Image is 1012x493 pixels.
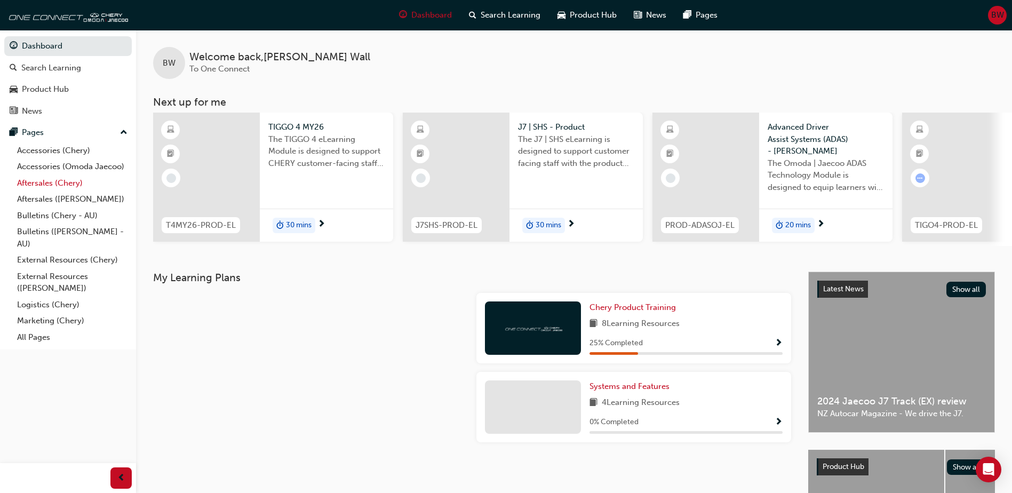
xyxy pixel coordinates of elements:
[589,416,639,428] span: 0 % Completed
[589,301,680,314] a: Chery Product Training
[589,317,597,331] span: book-icon
[167,123,174,137] span: learningResourceType_ELEARNING-icon
[417,147,424,161] span: booktick-icon
[460,4,549,26] a: search-iconSearch Learning
[10,128,18,138] span: pages-icon
[411,9,452,21] span: Dashboard
[13,224,132,252] a: Bulletins ([PERSON_NAME] - AU)
[602,317,680,331] span: 8 Learning Resources
[167,147,174,161] span: booktick-icon
[4,34,132,123] button: DashboardSearch LearningProduct HubNews
[976,457,1001,482] div: Open Intercom Messenger
[166,173,176,183] span: learningRecordVerb_NONE-icon
[947,459,987,475] button: Show all
[481,9,540,21] span: Search Learning
[916,123,923,137] span: learningResourceType_ELEARNING-icon
[776,219,783,233] span: duration-icon
[4,79,132,99] a: Product Hub
[416,219,477,232] span: J7SHS-PROD-EL
[163,57,176,69] span: BW
[526,219,533,233] span: duration-icon
[4,101,132,121] a: News
[775,418,783,427] span: Show Progress
[166,219,236,232] span: T4MY26-PROD-EL
[823,462,864,471] span: Product Hub
[589,337,643,349] span: 25 % Completed
[13,191,132,208] a: Aftersales ([PERSON_NAME])
[4,58,132,78] a: Search Learning
[317,220,325,229] span: next-icon
[469,9,476,22] span: search-icon
[189,51,370,63] span: Welcome back , [PERSON_NAME] Wall
[10,107,18,116] span: news-icon
[916,147,923,161] span: booktick-icon
[915,173,925,183] span: learningRecordVerb_ATTEMPT-icon
[666,123,674,137] span: learningResourceType_ELEARNING-icon
[22,83,69,96] div: Product Hub
[652,113,893,242] a: PROD-ADASOJ-ELAdvanced Driver Assist Systems (ADAS) - [PERSON_NAME]The Omoda | Jaecoo ADAS Techno...
[775,339,783,348] span: Show Progress
[567,220,575,229] span: next-icon
[22,126,44,139] div: Pages
[666,147,674,161] span: booktick-icon
[696,9,718,21] span: Pages
[4,123,132,142] button: Pages
[646,9,666,21] span: News
[768,121,884,157] span: Advanced Driver Assist Systems (ADAS) - [PERSON_NAME]
[13,158,132,175] a: Accessories (Omoda Jaecoo)
[991,9,1004,21] span: BW
[13,297,132,313] a: Logistics (Chery)
[13,329,132,346] a: All Pages
[785,219,811,232] span: 20 mins
[768,157,884,194] span: The Omoda | Jaecoo ADAS Technology Module is designed to equip learners with essential knowledge ...
[13,313,132,329] a: Marketing (Chery)
[518,133,634,170] span: The J7 | SHS eLearning is designed to support customer facing staff with the product and sales in...
[518,121,634,133] span: J7 | SHS - Product
[675,4,726,26] a: pages-iconPages
[417,123,424,137] span: learningResourceType_ELEARNING-icon
[589,381,670,391] span: Systems and Features
[817,408,986,420] span: NZ Autocar Magazine - We drive the J7.
[666,173,675,183] span: learningRecordVerb_NONE-icon
[915,219,978,232] span: TIGO4-PROD-EL
[153,272,791,284] h3: My Learning Plans
[10,42,18,51] span: guage-icon
[276,219,284,233] span: duration-icon
[665,219,735,232] span: PROD-ADASOJ-EL
[602,396,680,410] span: 4 Learning Resources
[5,4,128,26] img: oneconnect
[808,272,995,433] a: Latest NewsShow all2024 Jaecoo J7 Track (EX) reviewNZ Autocar Magazine - We drive the J7.
[117,472,125,485] span: prev-icon
[4,36,132,56] a: Dashboard
[13,175,132,192] a: Aftersales (Chery)
[153,113,393,242] a: T4MY26-PROD-ELTIGGO 4 MY26The TIGGO 4 eLearning Module is designed to support CHERY customer-faci...
[286,219,312,232] span: 30 mins
[823,284,864,293] span: Latest News
[189,64,250,74] span: To One Connect
[625,4,675,26] a: news-iconNews
[416,173,426,183] span: learningRecordVerb_NONE-icon
[22,105,42,117] div: News
[136,96,1012,108] h3: Next up for me
[570,9,617,21] span: Product Hub
[634,9,642,22] span: news-icon
[399,9,407,22] span: guage-icon
[13,142,132,159] a: Accessories (Chery)
[21,62,81,74] div: Search Learning
[268,121,385,133] span: TIGGO 4 MY26
[403,113,643,242] a: J7SHS-PROD-ELJ7 | SHS - ProductThe J7 | SHS eLearning is designed to support customer facing staf...
[10,85,18,94] span: car-icon
[13,252,132,268] a: External Resources (Chery)
[988,6,1007,25] button: BW
[775,337,783,350] button: Show Progress
[10,63,17,73] span: search-icon
[13,208,132,224] a: Bulletins (Chery - AU)
[817,281,986,298] a: Latest NewsShow all
[775,416,783,429] button: Show Progress
[13,268,132,297] a: External Resources ([PERSON_NAME])
[817,395,986,408] span: 2024 Jaecoo J7 Track (EX) review
[536,219,561,232] span: 30 mins
[817,458,986,475] a: Product HubShow all
[589,396,597,410] span: book-icon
